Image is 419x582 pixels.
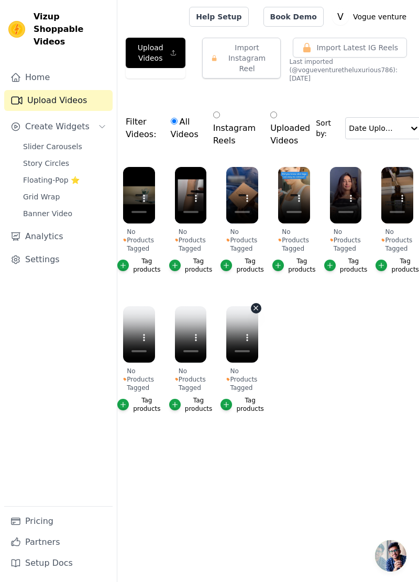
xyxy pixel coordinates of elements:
[220,257,263,274] button: Tag products
[126,38,185,68] button: Upload Videos
[34,10,108,48] span: Vizup Shoppable Videos
[270,111,277,118] input: Uploaded Videos
[17,189,113,204] a: Grid Wrap
[23,208,72,219] span: Banner Video
[236,396,263,413] div: Tag products
[169,396,212,413] button: Tag products
[4,226,113,247] a: Analytics
[236,257,263,274] div: Tag products
[23,141,82,152] span: Slider Carousels
[189,7,248,27] a: Help Setup
[175,367,207,392] div: No Products Tagged
[263,7,324,27] a: Book Demo
[123,228,155,253] div: No Products Tagged
[376,257,418,274] button: Tag products
[270,109,311,148] label: Uploaded Videos
[4,511,113,532] a: Pricing
[337,12,344,22] text: V
[23,175,80,185] span: Floating-Pop ⭐
[381,228,413,253] div: No Products Tagged
[289,58,411,83] span: Last imported (@ vogueventuretheluxurious786 ): [DATE]
[17,139,113,154] a: Slider Carousels
[171,118,178,125] input: All Videos
[4,116,113,137] button: Create Widgets
[185,257,212,274] div: Tag products
[330,228,362,253] div: No Products Tagged
[4,553,113,574] a: Setup Docs
[324,257,367,274] button: Tag products
[126,104,316,153] div: Filter Videos:
[4,249,113,270] a: Settings
[316,42,398,53] span: Import Latest IG Reels
[226,367,258,392] div: No Products Tagged
[391,257,418,274] div: Tag products
[117,396,160,413] button: Tag products
[332,7,411,26] button: V Vogue venture
[133,257,160,274] div: Tag products
[375,540,406,572] a: Open chat
[170,115,199,141] label: All Videos
[23,158,69,169] span: Story Circles
[226,228,258,253] div: No Products Tagged
[349,7,411,26] p: Vogue venture
[123,367,155,392] div: No Products Tagged
[4,90,113,111] a: Upload Videos
[272,257,315,274] button: Tag products
[293,38,407,58] button: Import Latest IG Reels
[251,303,261,314] button: Video Delete
[4,532,113,553] a: Partners
[202,38,281,79] button: Import Instagram Reel
[23,192,60,202] span: Grid Wrap
[117,257,160,274] button: Tag products
[17,173,113,187] a: Floating-Pop ⭐
[25,120,90,133] span: Create Widgets
[220,396,263,413] button: Tag products
[4,67,113,88] a: Home
[340,257,367,274] div: Tag products
[169,257,212,274] button: Tag products
[288,257,315,274] div: Tag products
[213,109,256,148] label: Instagram Reels
[133,396,160,413] div: Tag products
[213,111,220,118] input: Instagram Reels
[17,156,113,171] a: Story Circles
[278,228,310,253] div: No Products Tagged
[175,228,207,253] div: No Products Tagged
[17,206,113,221] a: Banner Video
[185,396,212,413] div: Tag products
[8,21,25,38] img: Vizup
